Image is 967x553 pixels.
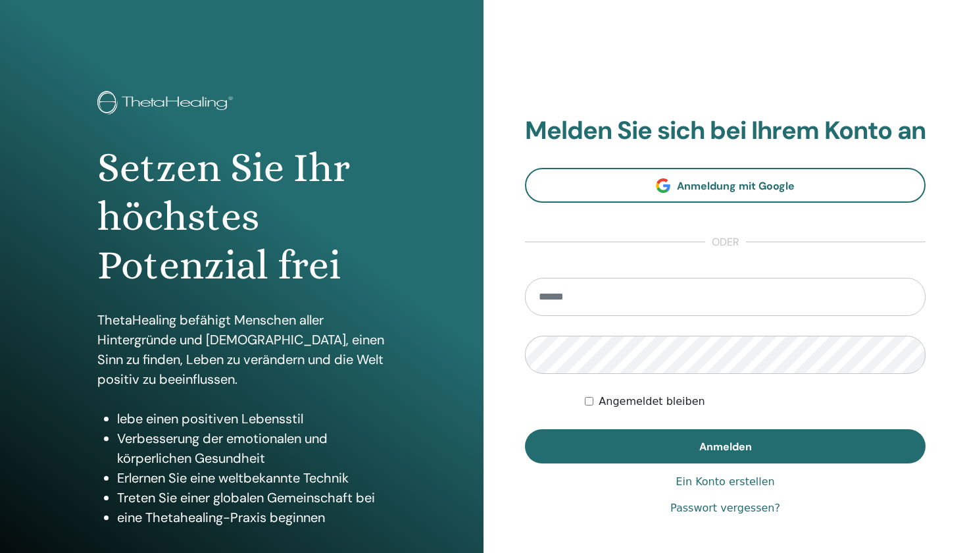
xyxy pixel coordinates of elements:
[525,116,926,146] h2: Melden Sie sich bei Ihrem Konto an
[699,440,752,454] span: Anmelden
[117,508,387,527] li: eine Thetahealing-Praxis beginnen
[117,409,387,429] li: lebe einen positiven Lebensstil
[705,234,746,250] span: oder
[599,394,705,409] label: Angemeldet bleiben
[525,168,926,203] a: Anmeldung mit Google
[676,474,774,490] a: Ein Konto erstellen
[677,179,795,193] span: Anmeldung mit Google
[117,488,387,508] li: Treten Sie einer globalen Gemeinschaft bei
[117,468,387,488] li: Erlernen Sie eine weltbekannte Technik
[585,394,926,409] div: Keep me authenticated indefinitely or until I manually logout
[97,310,387,389] p: ThetaHealing befähigt Menschen aller Hintergründe und [DEMOGRAPHIC_DATA], einen Sinn zu finden, L...
[670,500,780,516] a: Passwort vergessen?
[525,429,926,463] button: Anmelden
[117,429,387,468] li: Verbesserung der emotionalen und körperlichen Gesundheit
[97,144,387,290] h1: Setzen Sie Ihr höchstes Potenzial frei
